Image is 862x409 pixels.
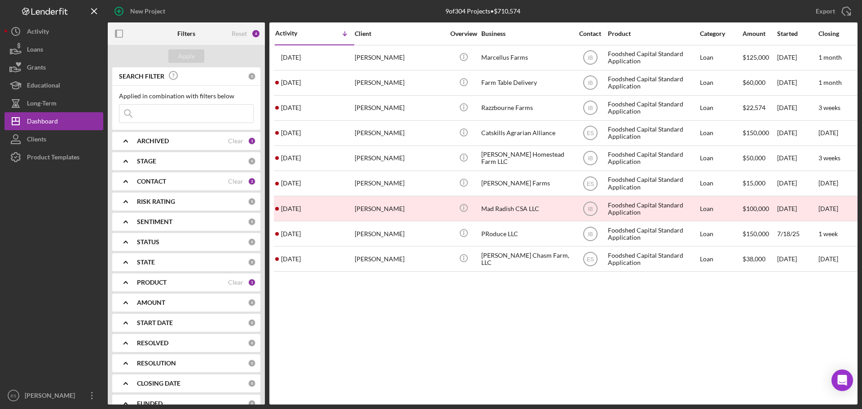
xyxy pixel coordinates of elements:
div: [DATE] [777,172,818,195]
b: ARCHIVED [137,137,169,145]
b: AMOUNT [137,299,165,306]
b: STATUS [137,238,159,246]
time: 2025-07-18 15:52 [281,230,301,237]
div: [PERSON_NAME] [355,46,444,70]
div: Foodshed Capital Standard Application [608,96,698,120]
div: Dashboard [27,112,58,132]
div: Razzbourne Farms [481,96,571,120]
div: Category [700,30,742,37]
button: Long-Term [4,94,103,112]
div: $150,000 [743,222,776,246]
div: Catskills Agrarian Alliance [481,121,571,145]
div: 0 [248,379,256,387]
div: 0 [248,72,256,80]
div: Foodshed Capital Standard Application [608,247,698,271]
div: [DATE] [777,121,818,145]
div: 7/18/25 [777,222,818,246]
div: Loan [700,146,742,170]
b: RESOLUTION [137,360,176,367]
div: New Project [130,2,165,20]
div: [DATE] [777,96,818,120]
div: $15,000 [743,172,776,195]
time: [DATE] [818,179,838,187]
b: SENTIMENT [137,218,172,225]
div: Grants [27,58,46,79]
div: [PERSON_NAME] [22,387,81,407]
div: Foodshed Capital Standard Application [608,121,698,145]
div: Applied in combination with filters below [119,92,254,100]
b: Filters [177,30,195,37]
time: 2025-08-15 14:26 [281,129,301,136]
div: [PERSON_NAME] [355,121,444,145]
div: [PERSON_NAME] Homestead Farm LLC [481,146,571,170]
div: [PERSON_NAME] [355,197,444,220]
button: Apply [168,49,204,63]
div: Loan [700,222,742,246]
div: Foodshed Capital Standard Application [608,222,698,246]
div: Clients [27,130,46,150]
time: 1 month [818,79,842,86]
div: [PERSON_NAME] [355,96,444,120]
div: Amount [743,30,776,37]
div: 0 [248,339,256,347]
div: Loan [700,46,742,70]
b: SEARCH FILTER [119,73,164,80]
time: 1 month [818,53,842,61]
div: 9 of 304 Projects • $710,574 [445,8,520,15]
time: [DATE] [818,255,838,263]
button: ES[PERSON_NAME] [4,387,103,405]
button: Grants [4,58,103,76]
div: Contact [573,30,607,37]
text: ES [586,256,594,262]
button: Product Templates [4,148,103,166]
text: IB [588,105,593,111]
div: [PERSON_NAME] [355,172,444,195]
div: [PERSON_NAME] [355,222,444,246]
b: CLOSING DATE [137,380,180,387]
div: Reset [232,30,247,37]
div: Clear [228,279,243,286]
div: $22,574 [743,96,776,120]
b: START DATE [137,319,173,326]
time: [DATE] [818,205,838,212]
time: 3 weeks [818,104,840,111]
div: 1 [248,278,256,286]
time: 2025-08-07 17:51 [281,154,301,162]
div: [PERSON_NAME] Chasm Farm, LLC [481,247,571,271]
text: IB [588,55,593,61]
time: 2025-08-21 15:21 [281,54,301,61]
div: Foodshed Capital Standard Application [608,197,698,220]
button: Clients [4,130,103,148]
a: Dashboard [4,112,103,130]
text: IB [588,231,593,237]
text: IB [588,206,593,212]
div: $60,000 [743,71,776,95]
div: 1 [248,137,256,145]
div: [DATE] [777,46,818,70]
div: 2 [248,177,256,185]
b: CONTACT [137,178,166,185]
a: Educational [4,76,103,94]
div: $100,000 [743,197,776,220]
div: Foodshed Capital Standard Application [608,146,698,170]
div: Started [777,30,818,37]
time: [DATE] [818,129,838,136]
div: $38,000 [743,247,776,271]
time: 1 week [818,230,838,237]
button: Activity [4,22,103,40]
div: 0 [248,258,256,266]
div: $125,000 [743,46,776,70]
div: Product [608,30,698,37]
button: Loans [4,40,103,58]
div: [PERSON_NAME] [355,71,444,95]
div: [DATE] [777,71,818,95]
div: Product Templates [27,148,79,168]
time: 2025-08-05 18:11 [281,180,301,187]
div: [DATE] [777,247,818,271]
